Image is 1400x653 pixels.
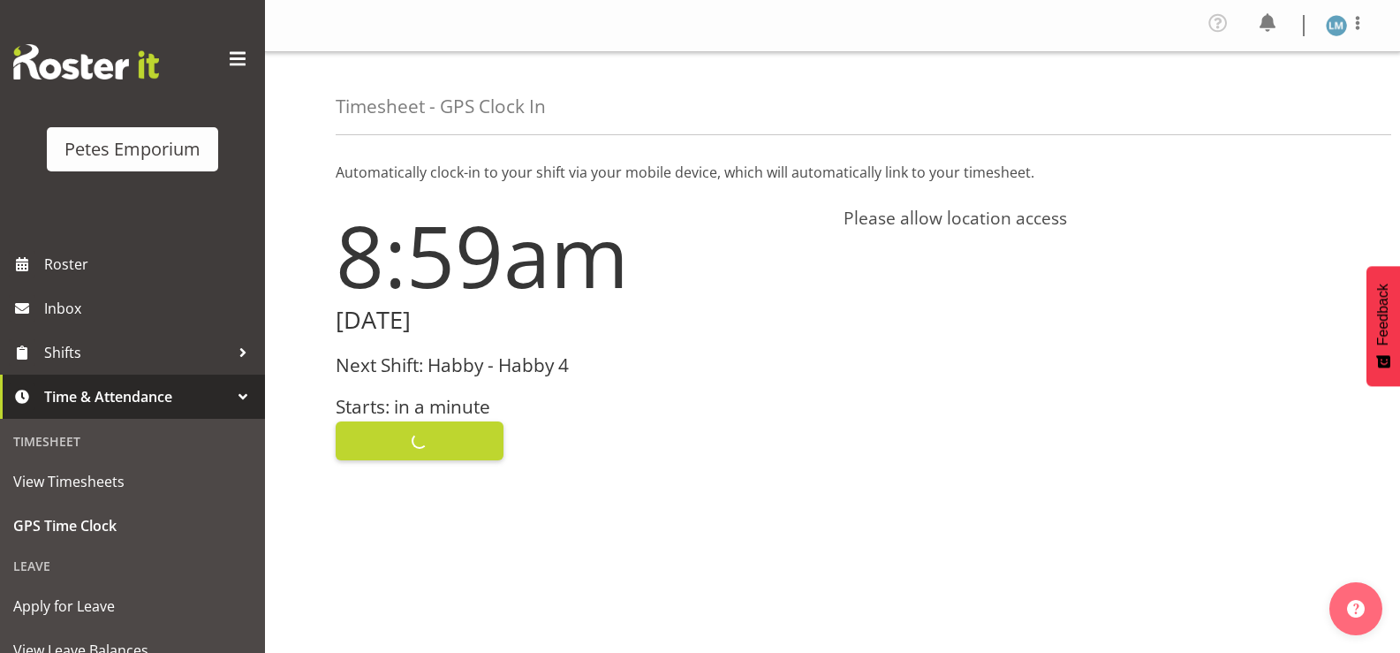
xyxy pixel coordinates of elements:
img: lianne-morete5410.jpg [1326,15,1347,36]
h1: 8:59am [336,208,822,303]
span: Roster [44,251,256,277]
a: View Timesheets [4,459,261,504]
div: Leave [4,548,261,584]
a: Apply for Leave [4,584,261,628]
img: help-xxl-2.png [1347,600,1365,618]
div: Petes Emporium [64,136,201,163]
h3: Next Shift: Habby - Habby 4 [336,355,822,376]
span: Time & Attendance [44,383,230,410]
h3: Starts: in a minute [336,397,822,417]
img: Rosterit website logo [13,44,159,80]
h4: Please allow location access [844,208,1330,229]
a: GPS Time Clock [4,504,261,548]
h4: Timesheet - GPS Clock In [336,96,546,117]
span: Apply for Leave [13,593,252,619]
span: Shifts [44,339,230,366]
button: Feedback - Show survey [1366,266,1400,386]
h2: [DATE] [336,307,822,334]
div: Timesheet [4,423,261,459]
p: Automatically clock-in to your shift via your mobile device, which will automatically link to you... [336,162,1329,183]
span: Inbox [44,295,256,322]
span: GPS Time Clock [13,513,252,539]
span: Feedback [1375,284,1391,345]
span: View Timesheets [13,468,252,495]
